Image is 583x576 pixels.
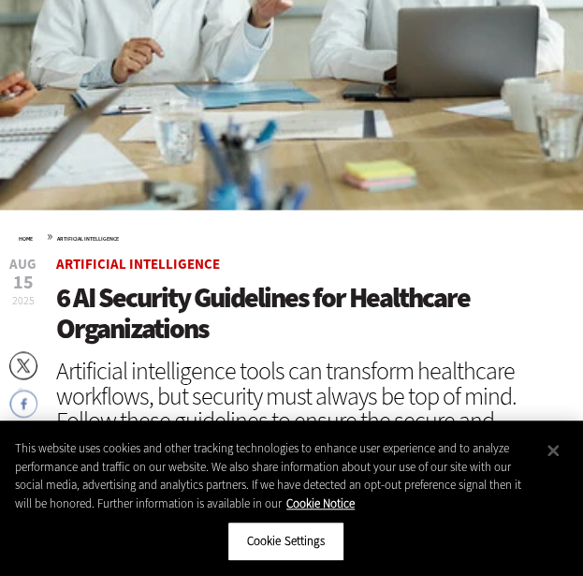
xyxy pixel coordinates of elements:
[15,439,539,512] div: This website uses cookies and other tracking technologies to enhance user experience and to analy...
[286,495,355,511] a: More information about your privacy
[19,235,33,243] a: Home
[12,293,35,308] span: 2025
[9,258,36,272] span: Aug
[19,229,564,244] div: »
[227,522,344,561] button: Cookie Settings
[9,273,36,292] span: 15
[56,279,470,347] span: 6 AI Security Guidelines for Healthcare Organizations
[532,430,574,471] button: Close
[56,359,564,456] div: Artificial intelligence tools can transform healthcare workflows, but security must always be top...
[56,255,220,273] a: Artificial Intelligence
[57,235,119,243] a: Artificial Intelligence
